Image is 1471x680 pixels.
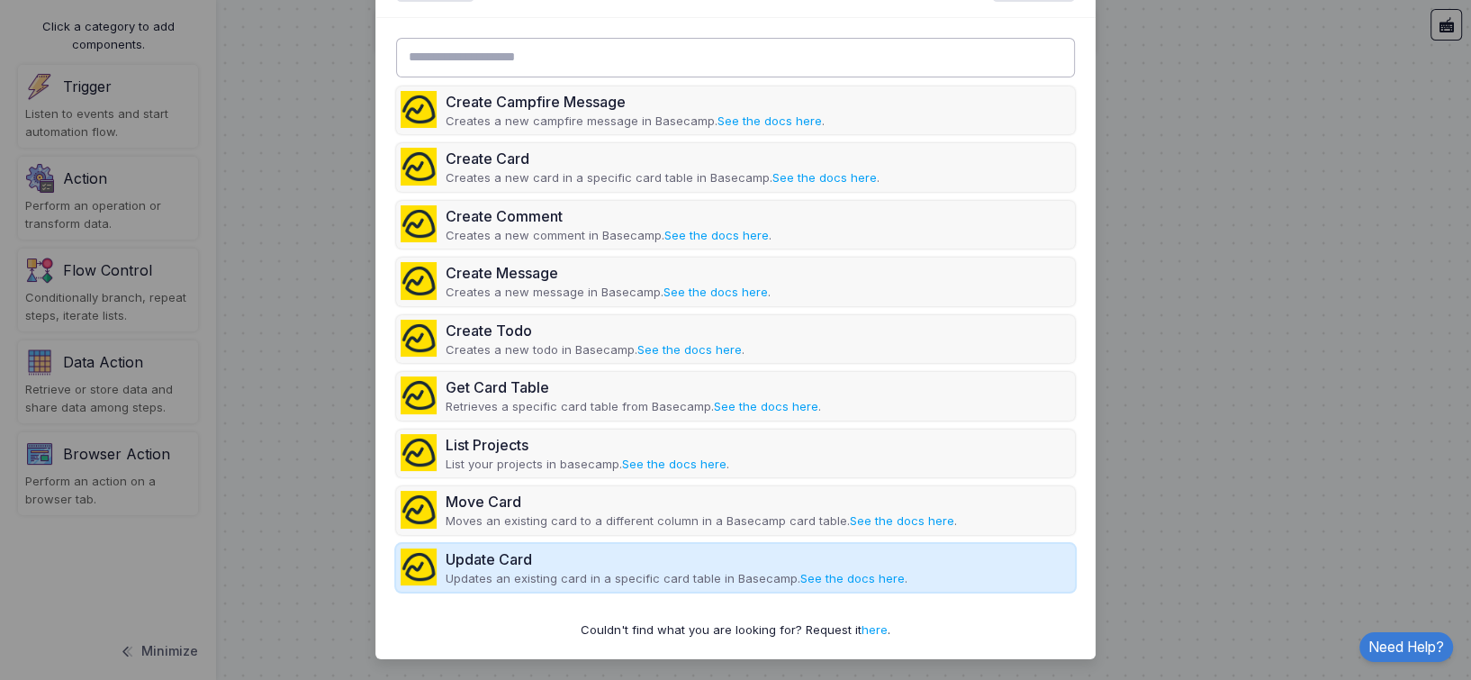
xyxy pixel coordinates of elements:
p: Retrieves a specific card table from Basecamp. . [446,398,821,416]
div: Create Card [446,148,880,169]
img: basecamp.png [401,320,437,357]
a: here [862,622,888,637]
img: basecamp.png [401,434,437,471]
img: basecamp.png [401,376,437,413]
p: Creates a new message in Basecamp. . [446,284,771,302]
img: basecamp.png [401,491,437,528]
div: Create Todo [446,320,745,341]
img: basecamp.png [401,205,437,242]
a: See the docs here [664,228,769,242]
img: basecamp.png [401,148,437,185]
a: See the docs here [717,113,822,128]
a: See the docs here [850,513,954,528]
p: List your projects in basecamp. . [446,456,729,474]
div: Create Comment [446,205,772,227]
div: Update Card [446,549,907,570]
p: Creates a new campfire message in Basecamp. . [446,113,825,131]
img: basecamp.png [401,262,437,299]
div: Get Card Table [446,376,821,398]
p: Updates an existing card in a specific card table in Basecamp. . [446,570,907,588]
p: Moves an existing card to a different column in a Basecamp card table. . [446,512,957,530]
div: Create Campfire Message [446,91,825,113]
a: See the docs here [622,457,726,471]
a: See the docs here [714,399,818,413]
div: Couldn't find what you are looking for? Request it . [396,621,1076,639]
img: basecamp.png [401,91,437,128]
p: Creates a new card in a specific card table in Basecamp. . [446,169,880,187]
a: See the docs here [772,170,877,185]
div: Create Message [446,262,771,284]
img: basecamp.png [401,549,437,585]
a: See the docs here [663,285,768,299]
a: Need Help? [1359,632,1453,662]
a: See the docs here [637,342,742,357]
p: Creates a new todo in Basecamp. . [446,341,745,359]
a: See the docs here [800,571,905,585]
div: Move Card [446,491,957,512]
div: List Projects [446,434,729,456]
p: Creates a new comment in Basecamp. . [446,227,772,245]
